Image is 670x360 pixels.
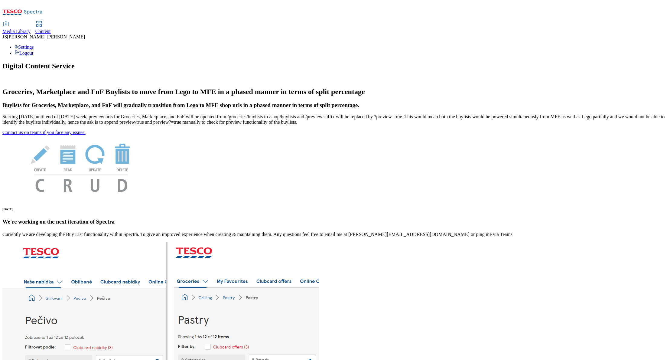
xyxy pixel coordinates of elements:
[35,21,51,34] a: Content
[2,88,668,96] h2: Groceries, Marketplace and FnF Buylists to move from Lego to MFE in a phased manner in terms of s...
[2,21,31,34] a: Media Library
[2,34,7,39] span: JS
[2,218,668,225] h3: We're working on the next iteration of Spectra
[35,29,51,34] span: Content
[2,29,31,34] span: Media Library
[2,207,668,211] h6: [DATE]
[15,51,33,56] a: Logout
[2,102,668,109] h3: Buylists for Groceries, Marketplace, and FnF will gradually transition from Lego to MFE shop urls...
[15,44,34,50] a: Settings
[2,62,668,70] h1: Digital Content Service
[2,232,668,237] p: Currently we are developing the Buy List functionality within Spectra. To give an improved experi...
[2,114,668,125] p: Starting [DATE] until end of [DATE] week, preview urls for Groceries, Marketplace, and FnF will b...
[2,135,160,198] img: News Image
[7,34,85,39] span: [PERSON_NAME] [PERSON_NAME]
[2,130,86,135] a: Contact us on teams if you face any issues.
